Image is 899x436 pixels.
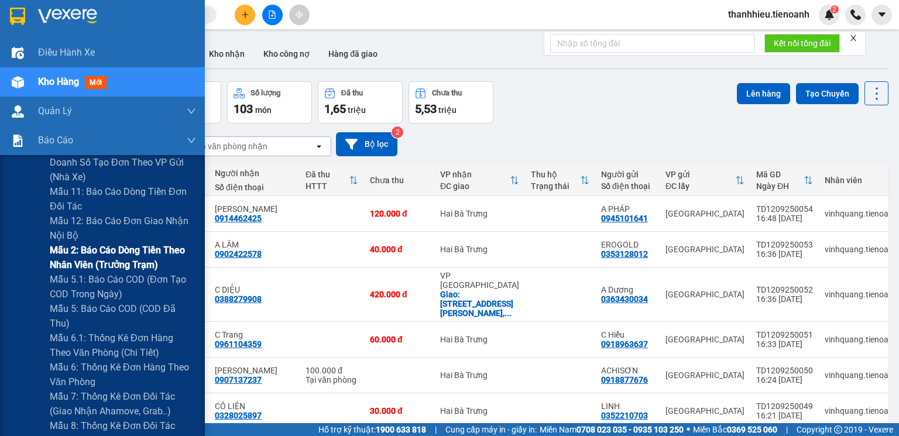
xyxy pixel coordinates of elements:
div: vinhquang.tienoanh [825,209,898,218]
span: Kho hàng [38,76,79,87]
img: warehouse-icon [12,47,24,59]
span: | [435,423,437,436]
img: phone-icon [850,9,861,20]
div: HTTT [306,181,349,191]
div: 100.000 đ [306,366,358,375]
span: Doanh số tạo đơn theo VP gửi (nhà xe) [50,155,196,184]
span: Miền Nam [540,423,684,436]
span: Mẫu 5: Báo cáo COD (COD đã thu) [50,301,196,331]
button: Số lượng103món [227,81,312,123]
span: Mẫu 11: Báo cáo dòng tiền đơn đối tác [50,184,196,214]
span: Điều hành xe [38,45,95,60]
div: Trạng thái [531,181,580,191]
div: [GEOGRAPHIC_DATA] [665,370,744,380]
sup: 2 [831,5,839,13]
span: file-add [268,11,276,19]
div: ACHISƠN [601,366,654,375]
span: thanhhieu.tienoanh [719,7,819,22]
span: down [187,136,196,145]
span: Mẫu 6: Thống kê đơn hàng theo văn phòng [50,360,196,389]
div: 0388279908 [215,294,262,304]
div: 30.000 đ [370,406,428,416]
div: [GEOGRAPHIC_DATA] [665,209,744,218]
div: 0918877676 [601,375,648,384]
div: C Trang [215,330,294,339]
div: vinhquang.tienoanh [825,406,898,416]
div: LINH [601,401,654,411]
div: Giao: 46 Phan Đình Phùng, Phường 1, Đà Lạt, Lâm Đồng [440,290,519,318]
div: Tại văn phòng [306,375,358,384]
div: [GEOGRAPHIC_DATA] [665,406,744,416]
div: 0363430034 [601,294,648,304]
div: A PHÁP [601,204,654,214]
span: Mẫu 6.1: Thống kê đơn hàng theo văn phòng (Chi tiết) [50,331,196,360]
div: C Hiểu [601,330,654,339]
div: TD1209250052 [756,285,813,294]
div: Hai Bà Trưng [440,245,519,254]
button: caret-down [871,5,892,25]
div: 16:36 [DATE] [756,249,813,259]
div: A LÂM [215,240,294,249]
button: Kho nhận [200,40,254,68]
div: Hai Bà Trưng [440,209,519,218]
div: 16:21 [DATE] [756,411,813,420]
div: Hai Bà Trưng [440,370,519,380]
img: icon-new-feature [824,9,835,20]
th: Toggle SortBy [434,165,525,196]
div: [GEOGRAPHIC_DATA] [665,290,744,299]
th: Toggle SortBy [300,165,364,196]
div: 120.000 đ [370,209,428,218]
span: 1,65 [324,102,346,116]
div: [GEOGRAPHIC_DATA] [665,245,744,254]
div: [GEOGRAPHIC_DATA] [665,335,744,344]
span: 103 [234,102,253,116]
span: Kết nối tổng đài [774,37,831,50]
button: Hàng đã giao [319,40,387,68]
div: Thu hộ [531,170,580,179]
div: TD1209250051 [756,330,813,339]
span: 2 [832,5,836,13]
div: 0353128012 [601,249,648,259]
div: VP [GEOGRAPHIC_DATA] [440,271,519,290]
span: down [187,107,196,116]
button: file-add [262,5,283,25]
button: aim [289,5,310,25]
span: aim [295,11,303,19]
sup: 2 [392,126,403,138]
img: logo-vxr [10,8,25,25]
div: TD1209250050 [756,366,813,375]
div: Ngày ĐH [756,181,804,191]
span: Quản Lý [38,104,72,118]
img: solution-icon [12,135,24,147]
div: 420.000 đ [370,290,428,299]
span: Báo cáo [38,133,73,147]
div: TƯỜNG HẢI [215,366,294,375]
th: Toggle SortBy [660,165,750,196]
span: Mẫu 2: Báo cáo dòng tiền theo nhân viên (Trưởng Trạm) [50,243,196,272]
span: mới [85,76,107,89]
span: ... [505,308,512,318]
th: Toggle SortBy [525,165,595,196]
span: copyright [834,425,842,434]
span: Mẫu 12: Báo cáo đơn giao nhận nội bộ [50,214,196,243]
strong: 0369 525 060 [727,425,777,434]
div: TD1209250049 [756,401,813,411]
span: triệu [438,105,457,115]
div: vinhquang.tienoanh [825,335,898,344]
div: 16:36 [DATE] [756,294,813,304]
div: Hai Bà Trưng [440,406,519,416]
div: TD1209250053 [756,240,813,249]
button: Kho công nợ [254,40,319,68]
button: Kết nối tổng đài [764,34,840,53]
button: Lên hàng [737,83,790,104]
span: 5,53 [415,102,437,116]
span: plus [241,11,249,19]
div: Mã GD [756,170,804,179]
div: 0961104359 [215,339,262,349]
div: Nhân viên [825,176,898,185]
div: 0914462425 [215,214,262,223]
div: ĐC lấy [665,181,735,191]
div: ĐC giao [440,181,510,191]
input: Nhập số tổng đài [550,34,755,53]
div: CÔ LIÊN [215,401,294,411]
